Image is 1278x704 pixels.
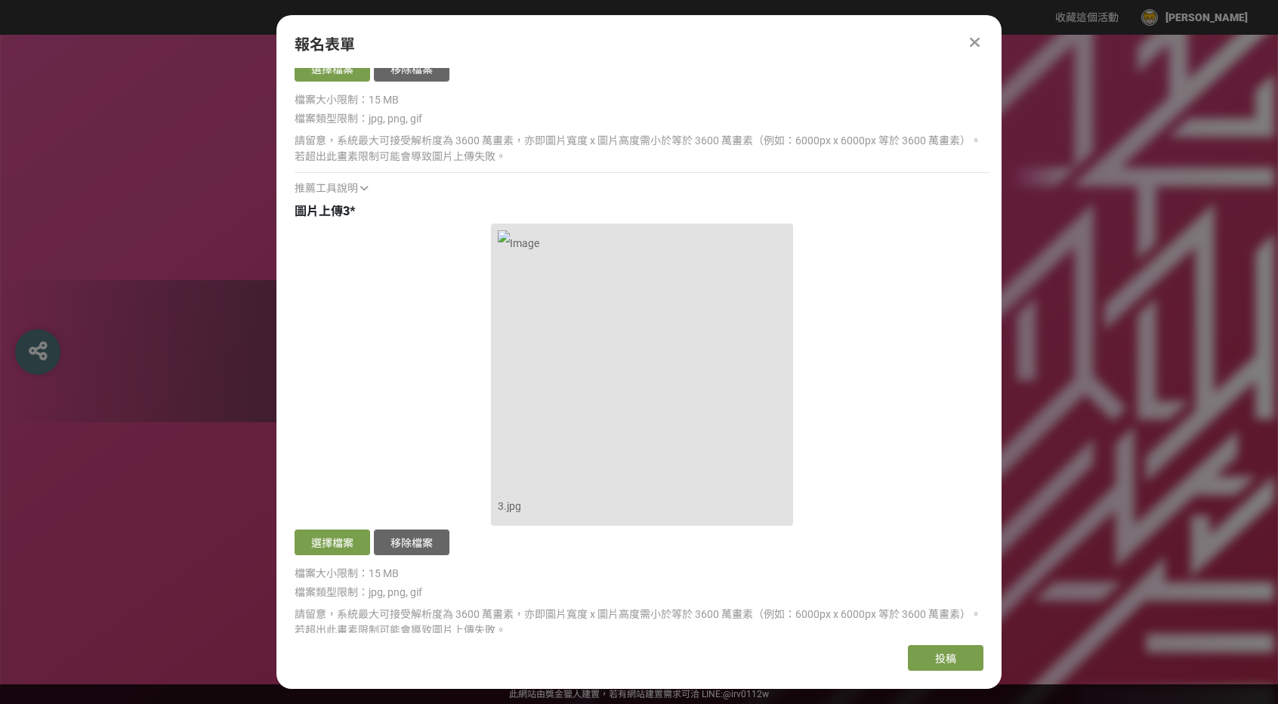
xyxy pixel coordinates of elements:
[723,689,769,699] a: @irv0112w
[295,204,350,218] span: 圖片上傳3
[935,653,956,665] span: 投稿
[1055,11,1119,23] span: 收藏這個活動
[509,689,769,699] span: 可洽 LINE:
[498,230,786,493] img: Image
[295,113,422,125] span: 檔案類型限制：jpg, png, gif
[908,645,983,671] button: 投稿
[295,586,422,598] span: 檔案類型限制：jpg, png, gif
[295,94,399,106] span: 檔案大小限制：15 MB
[509,689,681,699] a: 此網站由獎金獵人建置，若有網站建置需求
[295,133,989,165] div: 請留意，系統最大可接受解析度為 3600 萬畫素，亦即圖片寬度 x 圖片高度需小於等於 3600 萬畫素（例如：6000px x 6000px 等於 3600 萬畫素）。若超出此畫素限制可能會導...
[295,182,358,194] span: 推薦工具說明
[295,607,989,638] div: 請留意，系統最大可接受解析度為 3600 萬畫素，亦即圖片寬度 x 圖片高度需小於等於 3600 萬畫素（例如：6000px x 6000px 等於 3600 萬畫素）。若超出此畫素限制可能會導...
[295,36,355,54] span: 報名表單
[374,530,449,555] button: 移除檔案
[295,530,370,555] button: 選擇檔案
[374,56,449,82] button: 移除檔案
[295,567,399,579] span: 檔案大小限制：15 MB
[498,493,521,519] span: 3.jpg
[295,56,370,82] button: 選擇檔案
